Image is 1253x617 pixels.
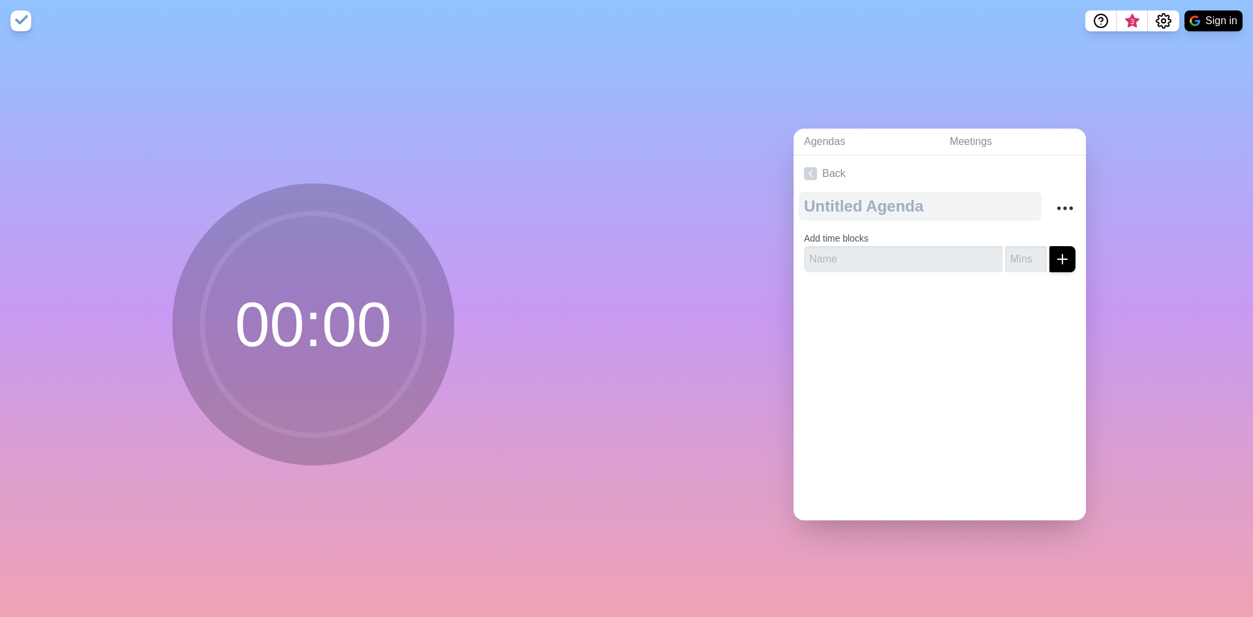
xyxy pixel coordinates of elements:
[804,246,1002,272] input: Name
[1117,10,1148,31] button: What’s new
[1127,16,1137,27] span: 3
[1005,246,1047,272] input: Mins
[10,10,31,31] img: timeblocks logo
[1085,10,1117,31] button: Help
[1190,16,1200,26] img: google logo
[1184,10,1243,31] button: Sign in
[1052,195,1078,221] button: More
[939,129,1086,155] a: Meetings
[804,233,869,244] label: Add time blocks
[794,129,939,155] a: Agendas
[1148,10,1179,31] button: Settings
[794,155,1086,192] a: Back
